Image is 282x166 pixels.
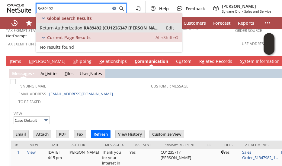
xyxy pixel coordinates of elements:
div: Primary Recipient [164,143,198,147]
input: Email [13,130,28,138]
iframe: Click here to launch Oracle Guided Learning Help Panel [264,33,274,55]
input: Search [37,5,111,12]
span: I [10,58,11,64]
span: y [242,58,245,64]
span: R [99,58,102,64]
a: Reports [234,17,258,29]
span: Feedback [186,6,205,11]
input: View History [116,130,144,138]
span: Sales and Service [244,9,271,14]
div: # [15,143,21,147]
a: To Be Faxed [18,99,41,104]
a: Use Address V2 [242,41,271,46]
a: Tax Exemption Document URL [6,41,63,47]
a: Recent Records [7,17,22,29]
a: Custom [175,58,193,65]
span: u [179,58,181,64]
div: More menus [260,17,275,29]
a: Forecast [210,17,234,29]
span: Return Authorization: [40,25,84,31]
a: View [14,111,22,116]
a: B[PERSON_NAME] [27,58,67,65]
a: Activities [40,71,59,76]
span: B [29,58,32,64]
div: Files [224,143,236,147]
div: View [30,143,42,147]
a: Return Authorization:RA89492 (CU1236347 [PERSON_NAME])Edit: [36,23,182,32]
span: t [45,71,47,76]
input: Refresh [91,130,110,138]
span: NotExempt [6,33,27,39]
a: Customers [180,17,210,29]
span: C [135,58,137,64]
span: e [202,58,204,64]
input: Case Default [14,116,50,124]
span: Current Page Results [47,35,91,40]
a: Customer Message [151,84,188,89]
span: RA89492 (CU1236347 [PERSON_NAME]) [84,25,159,31]
a: Communication [133,58,170,65]
span: Reports [238,20,254,26]
input: PDF [56,130,69,138]
span: Customers [184,20,206,26]
a: Tax Exempt Status [6,28,42,33]
img: More Options [43,117,50,124]
div: Shortcuts [22,17,36,29]
span: Forecast [213,20,231,26]
div: Author [72,143,96,147]
a: System Information [239,58,281,65]
span: Oracle Guided Learning Widget. To move around, please hold and drag [264,44,274,55]
a: No results found [36,42,182,52]
span: g [25,71,27,76]
span: No results found [40,44,74,50]
a: Relationships [98,58,128,65]
div: Message [105,143,123,147]
a: UserNotes [80,71,102,76]
a: Shipping [72,58,93,65]
div: Date [51,143,62,147]
input: Attach [34,130,51,138]
a: Related Records [198,58,234,65]
svg: logo [7,4,31,13]
span: [PERSON_NAME] [222,3,271,9]
div: Attachments [245,143,275,147]
div: Email Sent [133,143,155,147]
div: Cc [207,143,215,147]
a: Order Source [235,28,262,33]
span: F [65,71,67,76]
a: Messages [12,71,32,76]
input: Fax [74,130,86,138]
a: Edit: [159,24,181,31]
input: Customize View [150,130,184,138]
span: S [73,58,76,64]
a: View [27,149,36,155]
a: Items [8,58,23,65]
span: Help [159,6,169,11]
a: Email Address [18,91,46,97]
span: Sylvane Old [222,9,241,14]
span: Global Search Results [47,15,92,21]
img: Unchecked [11,79,16,84]
span: - [242,9,243,14]
svg: Shortcuts [25,19,33,26]
a: [EMAIL_ADDRESS][DOMAIN_NAME] [49,91,113,97]
span: Alt+Shift+G [155,35,178,40]
svg: Recent Records [11,19,18,26]
a: 1 [17,149,19,155]
a: Sales Order_S1347982_1... [242,149,278,160]
a: Pending Email [18,84,46,89]
a: Files [65,71,74,76]
svg: Search [118,5,125,12]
